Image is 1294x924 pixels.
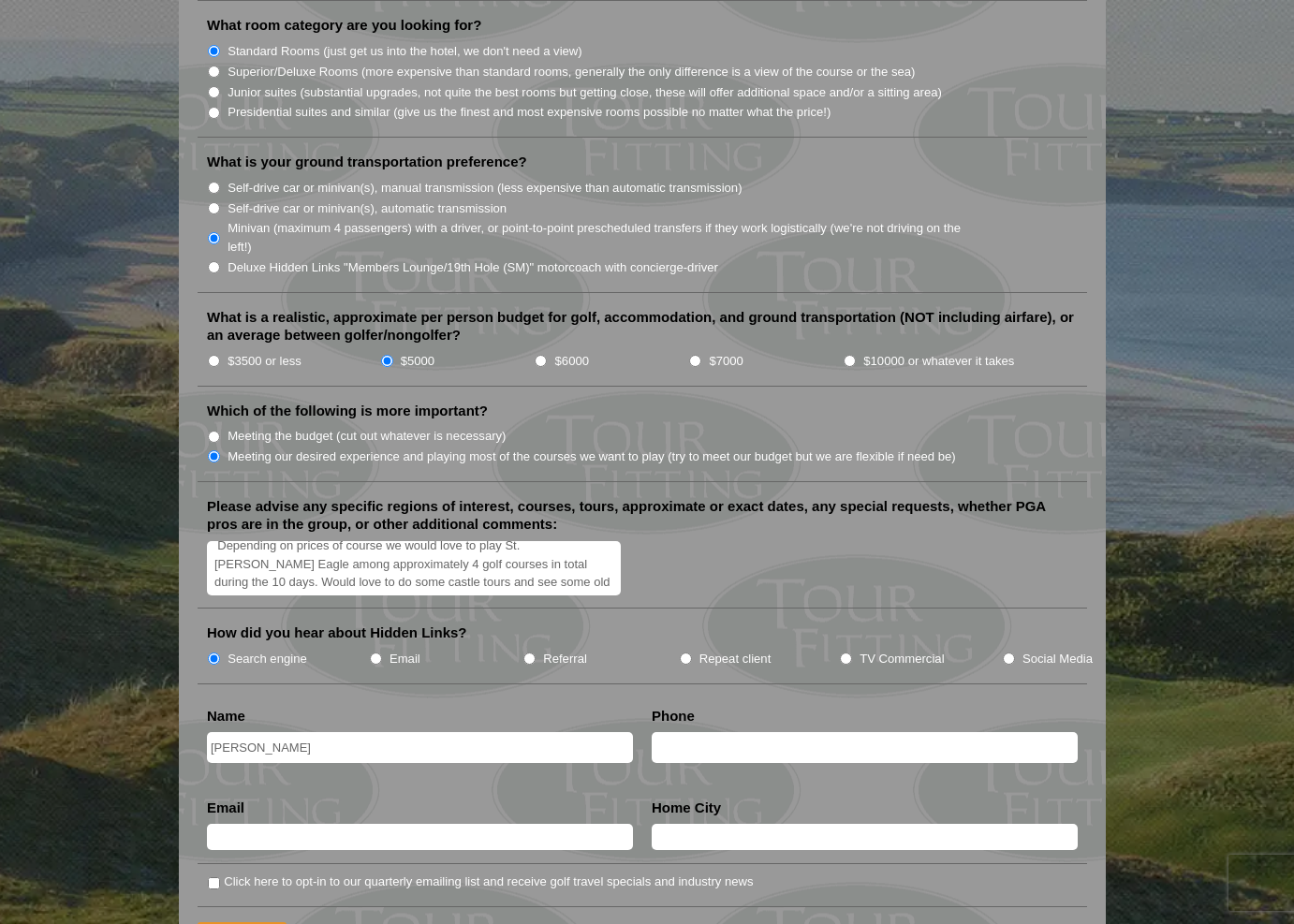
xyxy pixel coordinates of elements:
label: Social Media [1022,650,1093,668]
label: Referral [543,650,587,668]
label: Email [390,650,420,668]
label: How did you hear about Hidden Links? [207,623,467,642]
label: Search engine [228,650,307,668]
label: Meeting our desired experience and playing most of the courses we want to play (try to meet our b... [228,447,956,466]
label: Name [207,707,245,726]
label: What is a realistic, approximate per person budget for golf, accommodation, and ground transporta... [207,308,1078,345]
label: Deluxe Hidden Links "Members Lounge/19th Hole (SM)" motorcoach with concierge-driver [228,258,718,277]
label: $7000 [709,352,743,371]
label: Email [207,799,244,817]
label: What room category are you looking for? [207,16,481,35]
label: Please advise any specific regions of interest, courses, tours, approximate or exact dates, any s... [207,497,1078,534]
label: Home City [652,799,721,817]
label: Click here to opt-in to our quarterly emailing list and receive golf travel specials and industry... [224,873,753,891]
label: Superior/Deluxe Rooms (more expensive than standard rooms, generally the only difference is a vie... [228,63,915,81]
label: Meeting the budget (cut out whatever is necessary) [228,427,506,446]
label: Self-drive car or minivan(s), manual transmission (less expensive than automatic transmission) [228,179,742,198]
label: Minivan (maximum 4 passengers) with a driver, or point-to-point prescheduled transfers if they wo... [228,219,980,256]
label: $10000 or whatever it takes [863,352,1014,371]
label: Standard Rooms (just get us into the hotel, we don't need a view) [228,42,582,61]
label: $5000 [401,352,434,371]
label: What is your ground transportation preference? [207,153,527,171]
label: TV Commercial [860,650,944,668]
label: Which of the following is more important? [207,402,488,420]
label: Junior suites (substantial upgrades, not quite the best rooms but getting close, these will offer... [228,83,942,102]
label: Self-drive car or minivan(s), automatic transmission [228,199,507,218]
label: $6000 [555,352,589,371]
label: Presidential suites and similar (give us the finest and most expensive rooms possible no matter w... [228,103,831,122]
label: $3500 or less [228,352,301,371]
label: Phone [652,707,695,726]
label: Repeat client [699,650,772,668]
